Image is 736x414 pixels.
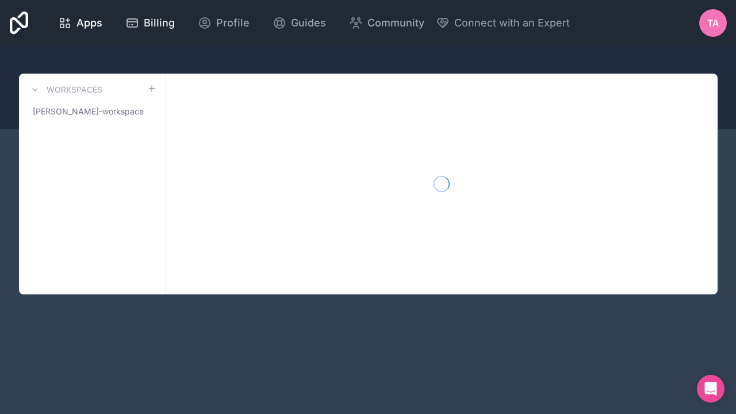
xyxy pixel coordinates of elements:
div: Open Intercom Messenger [697,375,724,402]
span: [PERSON_NAME]-workspace [33,106,144,117]
a: [PERSON_NAME]-workspace [28,101,156,122]
button: Connect with an Expert [436,15,570,31]
a: Profile [189,10,259,36]
span: Profile [216,15,250,31]
a: Apps [49,10,112,36]
span: Connect with an Expert [454,15,570,31]
span: Guides [291,15,326,31]
a: Workspaces [28,83,102,97]
a: Guides [263,10,335,36]
h3: Workspaces [47,84,102,95]
a: Community [340,10,434,36]
span: Apps [76,15,102,31]
span: Community [367,15,424,31]
a: Billing [116,10,184,36]
span: TA [707,16,719,30]
span: Billing [144,15,175,31]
